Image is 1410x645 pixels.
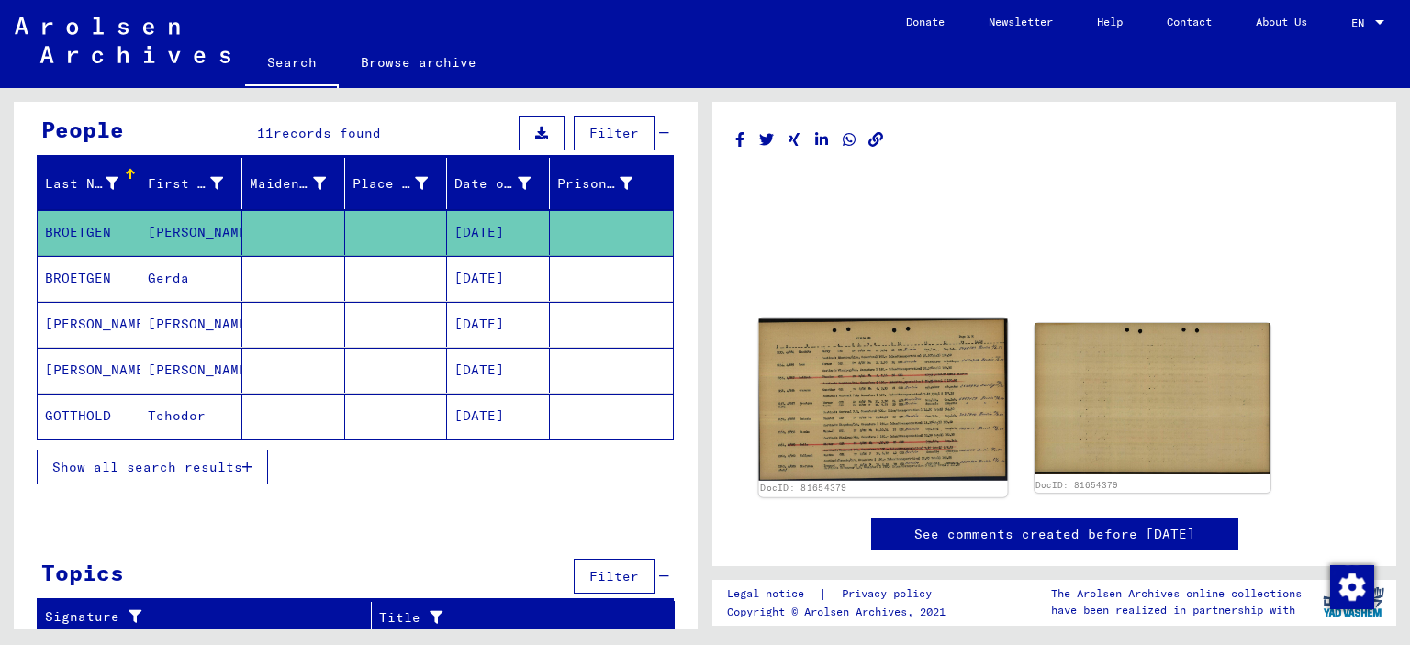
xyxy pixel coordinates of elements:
[38,348,140,393] mat-cell: [PERSON_NAME]
[1051,585,1302,602] p: The Arolsen Archives online collections
[447,348,550,393] mat-cell: [DATE]
[140,348,243,393] mat-cell: [PERSON_NAME]
[812,128,832,151] button: Share on LinkedIn
[840,128,859,151] button: Share on WhatsApp
[245,40,339,88] a: Search
[148,174,224,194] div: First Name
[727,584,954,604] div: |
[45,607,357,627] div: Signature
[867,128,886,151] button: Copy link
[379,603,656,632] div: Title
[550,158,674,209] mat-header-cell: Prisoner #
[352,169,452,198] div: Place of Birth
[352,174,429,194] div: Place of Birth
[38,394,140,439] mat-cell: GOTTHOLD
[140,158,243,209] mat-header-cell: First Name
[15,17,230,63] img: Arolsen_neg.svg
[38,210,140,255] mat-cell: BROETGEN
[454,169,554,198] div: Date of Birth
[38,158,140,209] mat-header-cell: Last Name
[37,450,268,484] button: Show all search results
[757,128,777,151] button: Share on Twitter
[1051,602,1302,618] p: have been realized in partnership with
[447,158,550,209] mat-header-cell: Date of Birth
[557,169,656,198] div: Prisoner #
[52,459,242,475] span: Show all search results
[250,169,349,198] div: Maiden Name
[760,484,847,495] a: DocID: 81654379
[1351,17,1371,29] span: EN
[242,158,345,209] mat-header-cell: Maiden Name
[574,559,655,594] button: Filter
[140,302,243,347] mat-cell: [PERSON_NAME]
[250,174,326,194] div: Maiden Name
[45,174,118,194] div: Last Name
[447,210,550,255] mat-cell: [DATE]
[41,556,124,589] div: Topics
[45,603,375,632] div: Signature
[589,125,639,141] span: Filter
[731,128,750,151] button: Share on Facebook
[140,256,243,301] mat-cell: Gerda
[727,604,954,620] p: Copyright © Arolsen Archives, 2021
[274,125,381,141] span: records found
[148,169,247,198] div: First Name
[447,256,550,301] mat-cell: [DATE]
[785,128,804,151] button: Share on Xing
[345,158,448,209] mat-header-cell: Place of Birth
[1035,323,1271,474] img: 002.jpg
[447,302,550,347] mat-cell: [DATE]
[45,169,141,198] div: Last Name
[339,40,498,84] a: Browse archive
[1330,565,1374,609] img: Change consent
[557,174,633,194] div: Prisoner #
[379,608,638,628] div: Title
[140,394,243,439] mat-cell: Tehodor
[38,302,140,347] mat-cell: [PERSON_NAME]
[1319,579,1388,625] img: yv_logo.png
[1329,564,1373,608] div: Change consent
[41,113,124,146] div: People
[589,568,639,584] span: Filter
[759,319,1007,481] img: 001.jpg
[1035,480,1118,490] a: DocID: 81654379
[257,125,274,141] span: 11
[454,174,531,194] div: Date of Birth
[38,256,140,301] mat-cell: BROETGEN
[574,116,655,150] button: Filter
[827,584,954,604] a: Privacy policy
[727,584,819,604] a: Legal notice
[914,525,1195,544] a: See comments created before [DATE]
[447,394,550,439] mat-cell: [DATE]
[140,210,243,255] mat-cell: [PERSON_NAME]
